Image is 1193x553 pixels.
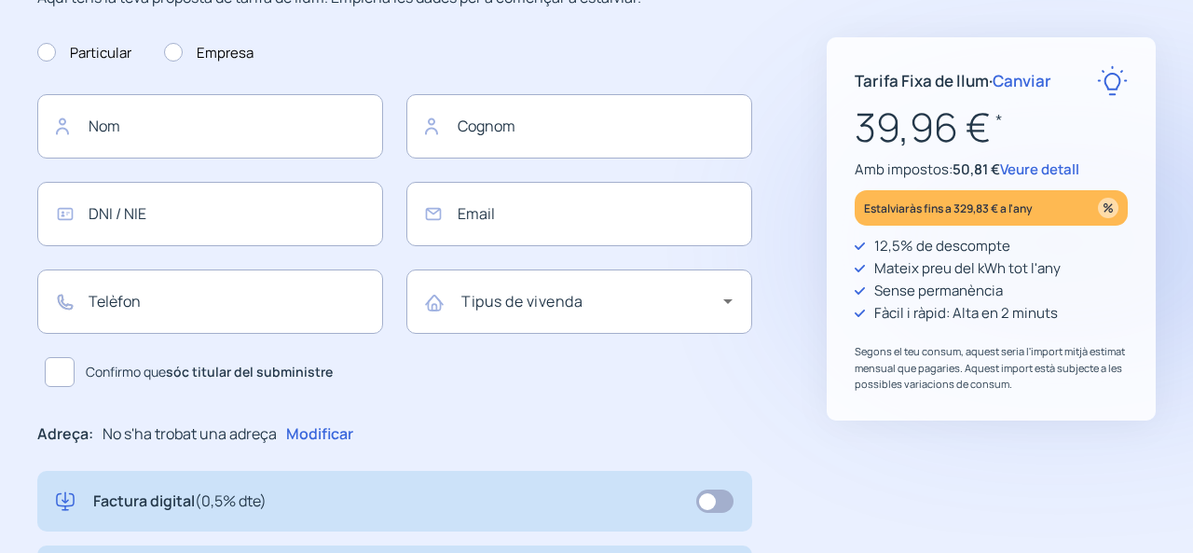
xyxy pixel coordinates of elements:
[855,68,1051,93] p: Tarifa Fixa de llum ·
[1000,159,1079,179] span: Veure detall
[874,235,1010,257] p: 12,5% de descompte
[461,291,583,311] mat-label: Tipus de vivenda
[103,422,277,447] p: No s'ha trobat una adreça
[855,159,1128,181] p: Amb impostos:
[37,422,93,447] p: Adreça:
[864,198,1033,219] p: Estalviaràs fins a 329,83 € a l'any
[1098,198,1118,218] img: percentage_icon.svg
[37,42,131,64] label: Particular
[953,159,1000,179] span: 50,81 €
[874,280,1003,302] p: Sense permanència
[195,491,267,511] span: (0,5% dte)
[1097,65,1128,96] img: rate-E.svg
[56,490,75,514] img: digital-invoice.svg
[855,343,1128,393] p: Segons el teu consum, aquest seria l'import mitjà estimat mensual que pagaries. Aquest import est...
[166,363,333,380] b: sóc titular del subministre
[93,490,267,514] p: Factura digital
[286,422,353,447] p: Modificar
[993,70,1051,91] span: Canviar
[874,257,1061,280] p: Mateix preu del kWh tot l'any
[874,302,1058,325] p: Fàcil i ràpid: Alta en 2 minuts
[164,42,254,64] label: Empresa
[86,362,333,382] span: Confirmo que
[855,96,1128,159] p: 39,96 €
